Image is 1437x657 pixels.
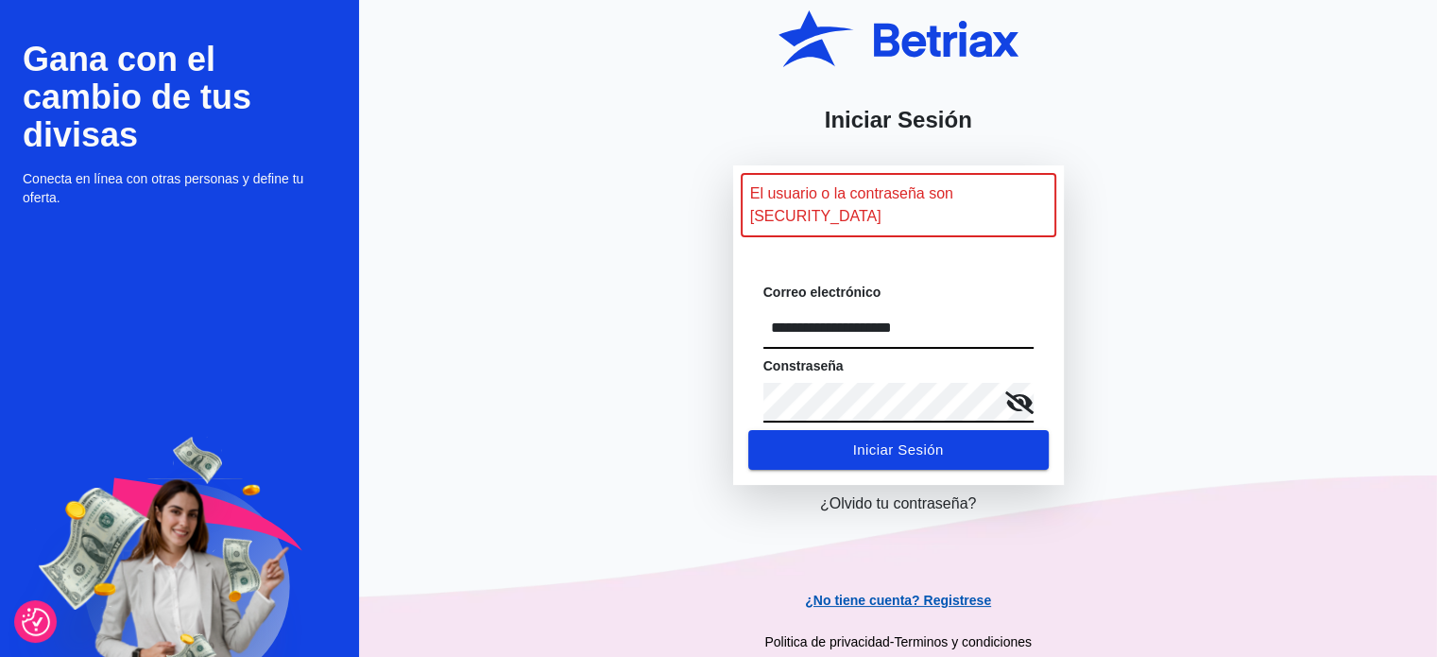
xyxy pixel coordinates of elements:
a: Politica de privacidad [764,634,889,649]
button: Preferencias de consentimiento [22,608,50,636]
label: Correo electrónico [763,283,881,302]
p: El usuario o la contraseña son [SECURITY_DATA] [750,182,1047,228]
h3: Gana con el cambio de tus divisas [23,41,336,154]
a: ¿Olvido tu contraseña? [820,493,976,515]
span: Iniciar Sesión [853,438,944,462]
h1: Iniciar Sesión [825,105,972,135]
label: Constraseña [763,356,844,375]
button: Iniciar Sesión [748,430,1049,470]
a: ¿No tiene cuenta? Registrese [805,591,991,610]
span: Conecta en línea con otras personas y define tu oferta. [23,169,336,207]
img: Revisit consent button [22,608,50,636]
a: Terminos y condiciones [894,634,1032,649]
p: - [764,632,1031,651]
